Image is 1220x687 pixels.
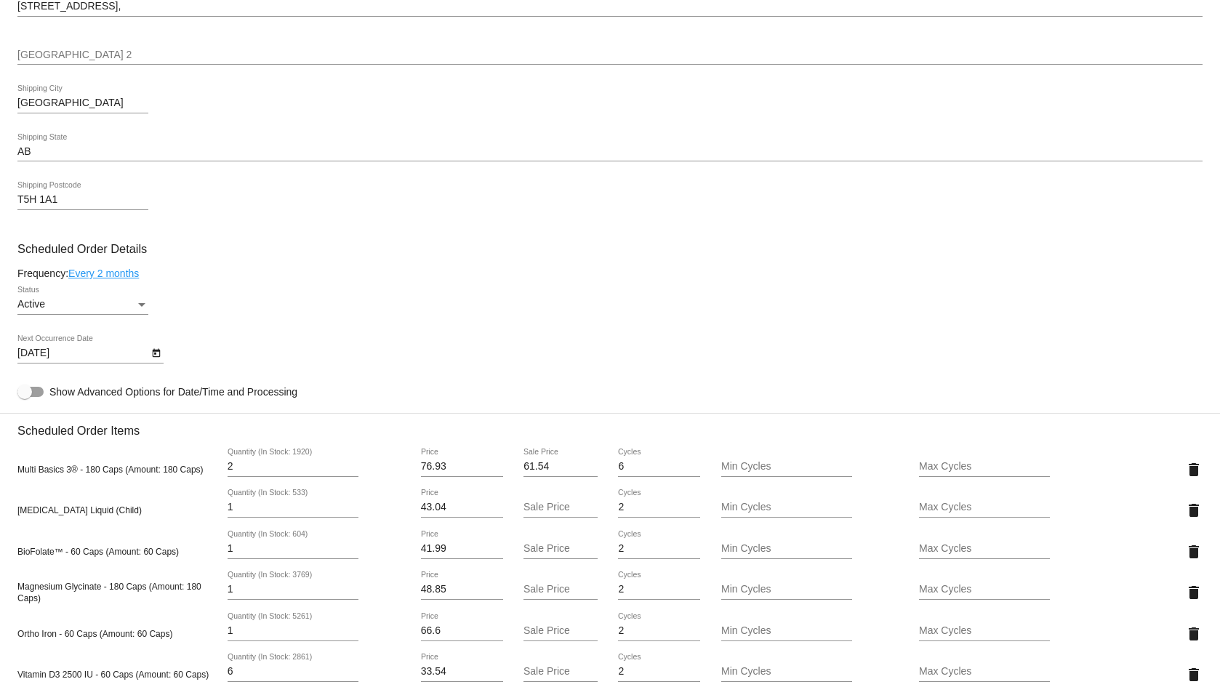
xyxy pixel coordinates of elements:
[919,625,1050,637] input: Max Cycles
[919,543,1050,555] input: Max Cycles
[523,666,598,678] input: Sale Price
[919,666,1050,678] input: Max Cycles
[17,505,142,515] span: [MEDICAL_DATA] Liquid (Child)
[228,502,358,513] input: Quantity (In Stock: 533)
[618,625,700,637] input: Cycles
[1185,502,1203,519] mat-icon: delete
[421,625,503,637] input: Price
[1185,625,1203,643] mat-icon: delete
[421,543,503,555] input: Price
[721,461,852,473] input: Min Cycles
[17,547,179,557] span: BioFolate™ - 60 Caps (Amount: 60 Caps)
[148,345,164,360] button: Open calendar
[17,629,172,639] span: Ortho Iron - 60 Caps (Amount: 60 Caps)
[618,543,700,555] input: Cycles
[721,584,852,595] input: Min Cycles
[421,461,503,473] input: Price
[17,194,148,206] input: Shipping Postcode
[17,670,209,680] span: Vitamin D3 2500 IU - 60 Caps (Amount: 60 Caps)
[17,268,1203,279] div: Frequency:
[523,584,598,595] input: Sale Price
[17,242,1203,256] h3: Scheduled Order Details
[919,502,1050,513] input: Max Cycles
[228,625,358,637] input: Quantity (In Stock: 5261)
[721,543,852,555] input: Min Cycles
[68,268,139,279] a: Every 2 months
[919,461,1050,473] input: Max Cycles
[1185,543,1203,561] mat-icon: delete
[17,97,148,109] input: Shipping City
[523,461,598,473] input: Sale Price
[17,299,148,310] mat-select: Status
[17,413,1203,438] h3: Scheduled Order Items
[17,465,204,475] span: Multi Basics 3® - 180 Caps (Amount: 180 Caps)
[618,584,700,595] input: Cycles
[618,666,700,678] input: Cycles
[17,49,1203,61] input: Shipping Street 2
[228,666,358,678] input: Quantity (In Stock: 2861)
[421,666,503,678] input: Price
[228,543,358,555] input: Quantity (In Stock: 604)
[721,666,852,678] input: Min Cycles
[421,584,503,595] input: Price
[618,502,700,513] input: Cycles
[17,582,201,603] span: Magnesium Glycinate - 180 Caps (Amount: 180 Caps)
[618,461,700,473] input: Cycles
[1185,461,1203,478] mat-icon: delete
[17,1,1203,12] input: Shipping Street 1
[49,385,297,399] span: Show Advanced Options for Date/Time and Processing
[421,502,503,513] input: Price
[721,502,852,513] input: Min Cycles
[17,347,148,359] input: Next Occurrence Date
[228,461,358,473] input: Quantity (In Stock: 1920)
[523,625,598,637] input: Sale Price
[228,584,358,595] input: Quantity (In Stock: 3769)
[17,146,1203,158] input: Shipping State
[919,584,1050,595] input: Max Cycles
[721,625,852,637] input: Min Cycles
[523,502,598,513] input: Sale Price
[1185,666,1203,683] mat-icon: delete
[1185,584,1203,601] mat-icon: delete
[17,298,45,310] span: Active
[523,543,598,555] input: Sale Price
